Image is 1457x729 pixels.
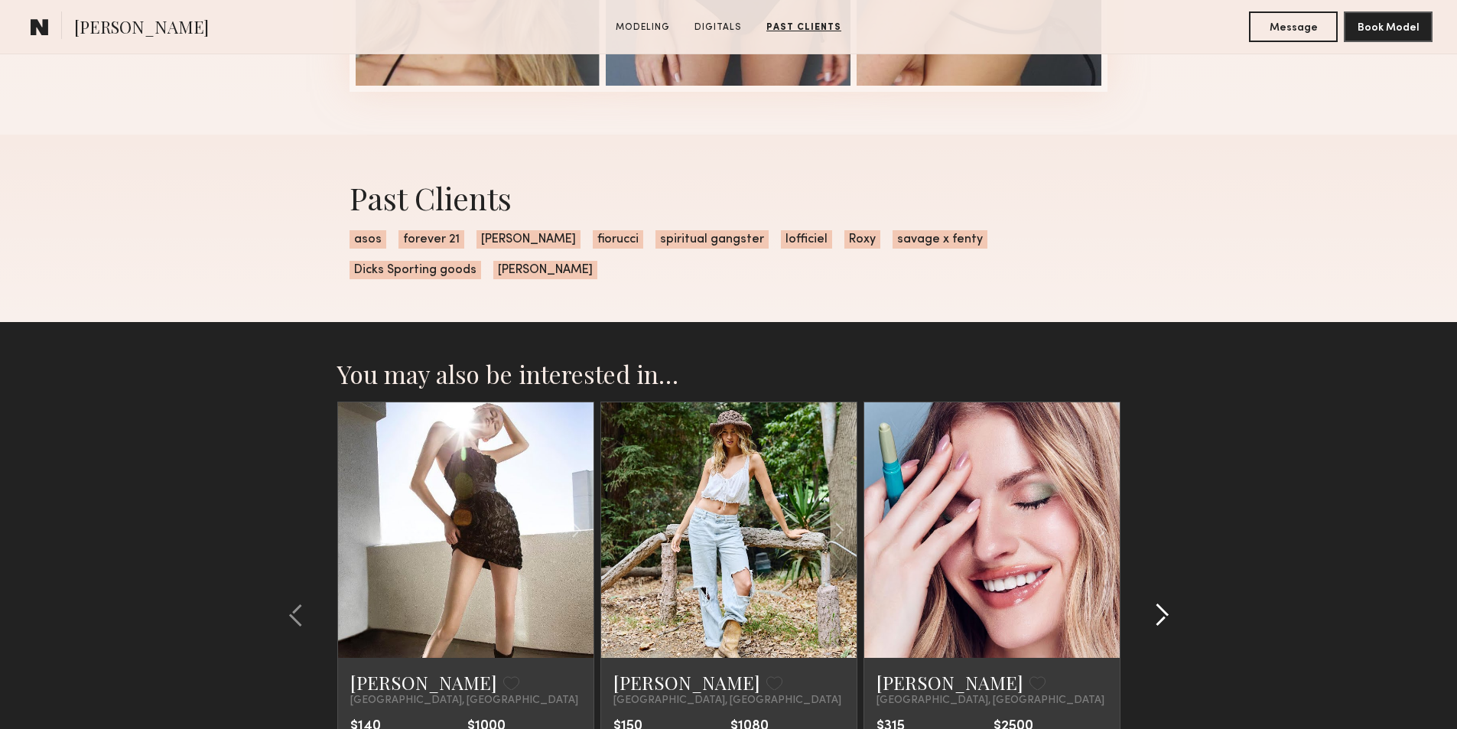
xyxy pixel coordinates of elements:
a: [PERSON_NAME] [350,670,497,695]
span: [GEOGRAPHIC_DATA], [GEOGRAPHIC_DATA] [613,695,841,707]
span: asos [350,230,386,249]
a: Digitals [688,21,748,34]
h2: You may also be interested in… [337,359,1120,389]
span: forever 21 [398,230,464,249]
button: Book Model [1344,11,1433,42]
span: savage x fenty [893,230,987,249]
div: Past Clients [350,177,1108,218]
a: Past Clients [760,21,847,34]
button: Message [1249,11,1338,42]
a: [PERSON_NAME] [613,670,760,695]
span: [GEOGRAPHIC_DATA], [GEOGRAPHIC_DATA] [876,695,1104,707]
span: [PERSON_NAME] [476,230,581,249]
a: Modeling [610,21,676,34]
span: [GEOGRAPHIC_DATA], [GEOGRAPHIC_DATA] [350,695,578,707]
span: lofficiel [781,230,832,249]
span: fiorucci [593,230,643,249]
a: Book Model [1344,20,1433,33]
span: Roxy [844,230,880,249]
span: spiritual gangster [655,230,769,249]
span: [PERSON_NAME] [493,261,597,279]
span: [PERSON_NAME] [74,15,209,42]
span: Dicks Sporting goods [350,261,481,279]
a: [PERSON_NAME] [876,670,1023,695]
